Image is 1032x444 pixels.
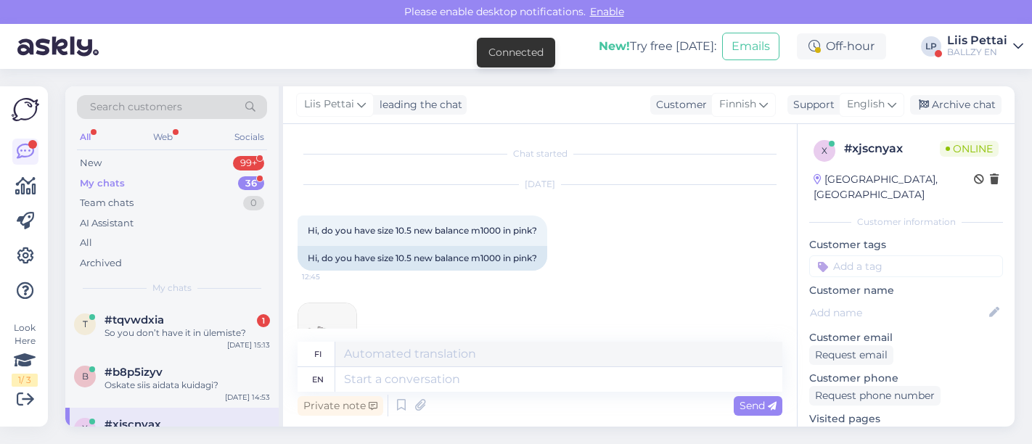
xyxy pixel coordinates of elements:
[80,156,102,170] div: New
[150,128,176,147] div: Web
[809,237,1003,252] p: Customer tags
[304,96,354,112] span: Liis Pettai
[809,345,893,365] div: Request email
[787,97,835,112] div: Support
[947,35,1023,58] a: Liis PettaiBALLZY EN
[233,156,264,170] div: 99+
[227,340,270,350] div: [DATE] 15:13
[809,386,941,406] div: Request phone number
[80,196,134,210] div: Team chats
[12,98,39,121] img: Askly Logo
[312,367,324,392] div: en
[298,246,547,271] div: Hi, do you have size 10.5 new balance m1000 in pink?
[80,256,122,271] div: Archived
[809,255,1003,277] input: Add a tag
[105,366,163,379] span: #b8p5izyv
[374,97,462,112] div: leading the chat
[80,216,134,231] div: AI Assistant
[797,33,886,59] div: Off-hour
[650,97,707,112] div: Customer
[740,399,777,412] span: Send
[722,33,779,60] button: Emails
[238,176,264,191] div: 36
[302,271,356,282] span: 12:45
[105,418,161,431] span: #xjscnyax
[940,141,999,157] span: Online
[77,128,94,147] div: All
[298,396,383,416] div: Private note
[298,178,782,191] div: [DATE]
[809,215,1003,229] div: Customer information
[910,95,1002,115] div: Archive chat
[83,318,88,329] span: t
[232,128,267,147] div: Socials
[822,145,827,156] span: x
[90,99,182,115] span: Search customers
[152,281,192,295] span: My chats
[243,196,264,210] div: 0
[921,36,941,57] div: LP
[844,140,940,157] div: # xjscnyax
[947,35,1007,46] div: Liis Pettai
[810,305,986,321] input: Add name
[809,371,1003,386] p: Customer phone
[809,330,1003,345] p: Customer email
[847,96,885,112] span: English
[314,342,322,366] div: fi
[814,172,974,202] div: [GEOGRAPHIC_DATA], [GEOGRAPHIC_DATA]
[947,46,1007,58] div: BALLZY EN
[586,5,628,18] span: Enable
[308,225,537,236] span: Hi, do you have size 10.5 new balance m1000 in pink?
[298,303,356,361] img: Attachment
[82,371,89,382] span: b
[257,314,270,327] div: 1
[809,411,1003,427] p: Visited pages
[82,423,88,434] span: x
[80,236,92,250] div: All
[80,176,125,191] div: My chats
[225,392,270,403] div: [DATE] 14:53
[105,379,270,392] div: Oskate siis aidata kuidagi?
[599,38,716,55] div: Try free [DATE]:
[12,321,38,387] div: Look Here
[105,313,164,326] span: #tqvwdxia
[809,283,1003,298] p: Customer name
[719,96,756,112] span: Finnish
[488,45,544,60] div: Connected
[105,326,270,340] div: So you don’t have it in ülemiste?
[599,39,630,53] b: New!
[12,374,38,387] div: 1 / 3
[298,147,782,160] div: Chat started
